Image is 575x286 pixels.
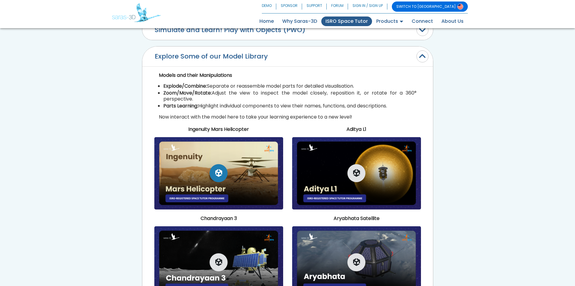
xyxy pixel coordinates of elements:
li: Adjust the view to inspect the model closely, reposition it, or rotate for a 360° perspective. [163,90,416,103]
a: DEMO [262,2,276,12]
li: Separate or reassemble model parts for detailed visualisation. [163,83,416,89]
button: Simulate and Learn! Play with Objects (PWO) [142,20,433,40]
a: Why Saras-3D [278,17,321,26]
b: Models and their Manipulations [159,72,232,79]
img: aditya_l1_pwo.png [292,137,421,209]
a: ISRO Space Tutor [321,17,372,26]
b: Chandrayaan 3 [201,215,237,222]
a: Connect [407,17,437,26]
a: About Us [437,17,468,26]
a: SIGN IN / SIGN UP [348,2,387,12]
b: Aditya L1 [347,126,366,133]
b: Aryabhata Satellite [334,215,380,222]
a: SPONSOR [276,2,302,12]
a: SWITCH TO [GEOGRAPHIC_DATA] [392,2,468,12]
b: Explode/Combine: [163,83,207,89]
b: Parts Learning: [163,102,198,109]
a: FORUM [327,2,348,12]
button: Explore Some of our Model Library [142,47,433,66]
a: Products [372,17,407,26]
img: Switch to USA [457,4,463,10]
p: Now interact with the model here to take your learning experience to a new level! [159,114,416,120]
b: Ingenuity Mars Helicopter [188,126,249,133]
img: mars_pwo.png [154,137,283,209]
img: Saras 3D [112,3,161,22]
b: Zoom/Move/Rotate: [163,89,212,96]
a: Home [255,17,278,26]
li: Highlight individual components to view their names, functions, and descriptions. [163,103,416,109]
a: SUPPORT [302,2,327,12]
